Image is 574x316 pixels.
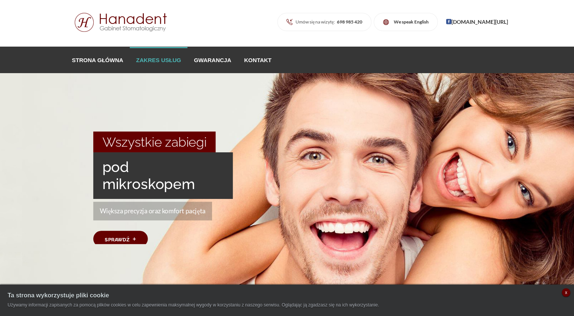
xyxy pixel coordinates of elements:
[66,47,130,73] a: Strona główna
[65,13,177,32] img: Logo
[130,47,187,73] a: Zakres usług
[187,47,237,73] a: Gwarancja
[562,288,570,297] a: x
[335,19,362,25] a: 698 985 420
[337,19,362,25] strong: 698 985 420
[446,19,508,25] a: [DOMAIN_NAME][URL]
[394,19,429,25] strong: We speak English
[93,231,148,247] a: Sprawdź+
[132,233,136,244] span: +
[8,292,566,299] h6: Ta strona wykorzystuje pliki cookie
[93,152,233,199] p: pod mikroskopem
[237,47,278,73] a: Kontakt
[296,19,362,25] span: Umów się na wizytę:
[8,302,566,308] p: Używamy informacji zapisanych za pomocą plików cookies w celu zapewnienia maksymalnej wygody w ko...
[93,131,215,152] p: Wszystkie zabiegi
[93,202,212,220] p: Większa precyzja oraz komfort pacjęta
